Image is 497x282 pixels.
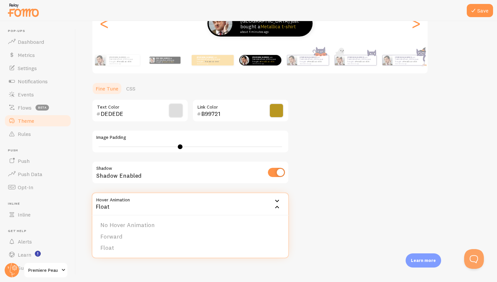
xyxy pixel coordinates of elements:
[18,38,44,45] span: Dashboard
[4,48,72,62] a: Metrics
[18,171,42,177] span: Push Data
[252,56,279,64] p: from [GEOGRAPHIC_DATA] just bought a
[18,65,37,71] span: Settings
[156,57,169,59] strong: [PERSON_NAME]
[4,101,72,114] a: Flows beta
[4,208,72,221] a: Inline
[18,251,31,258] span: Learn
[109,56,137,64] p: from [GEOGRAPHIC_DATA] just bought a
[4,167,72,181] a: Push Data
[117,60,131,63] a: Metallica t-shirt
[240,55,249,65] img: Fomo
[287,55,297,65] img: Fomo
[4,62,72,75] a: Settings
[347,56,374,64] p: from [GEOGRAPHIC_DATA] just bought a
[96,135,284,141] label: Image Padding
[92,242,288,254] li: Float
[18,184,33,191] span: Opt-In
[347,63,373,64] small: about 4 minutes ago
[406,253,441,268] div: Learn more
[18,238,32,245] span: Alerts
[240,30,304,34] small: about 4 minutes ago
[92,161,289,185] div: Shadow Enabled
[95,55,106,65] img: Fomo
[8,29,72,33] span: Pop-ups
[464,249,484,269] iframe: Help Scout Beacon - Open
[395,56,421,64] p: from [GEOGRAPHIC_DATA] just bought a
[109,63,136,64] small: about 4 minutes ago
[197,56,213,59] strong: [PERSON_NAME]
[7,2,40,18] img: fomo-relay-logo-orange.svg
[4,248,72,261] a: Learn
[8,148,72,153] span: Push
[395,56,411,59] strong: [PERSON_NAME]
[4,261,72,274] a: Support
[8,202,72,206] span: Inline
[252,63,278,64] small: about 4 minutes ago
[411,257,436,264] p: Learn more
[335,55,344,65] img: Fomo
[252,56,268,59] strong: [PERSON_NAME]
[18,91,34,98] span: Events
[197,63,223,64] small: about 4 minutes ago
[92,82,122,95] a: Fine Tune
[403,60,417,63] a: Metallica t-shirt
[260,60,274,63] a: Metallica t-shirt
[92,231,288,243] li: Forward
[300,63,325,64] small: about 4 minutes ago
[18,131,31,137] span: Rules
[4,127,72,141] a: Rules
[260,23,296,30] a: Metallica t-shirt
[240,13,306,34] p: from [GEOGRAPHIC_DATA] just bought a
[156,57,178,64] p: from [GEOGRAPHIC_DATA] just bought a
[4,35,72,48] a: Dashboard
[308,60,322,63] a: Metallica t-shirt
[300,56,316,59] strong: [PERSON_NAME]
[4,114,72,127] a: Theme
[18,78,48,85] span: Notifications
[18,211,31,218] span: Inline
[382,55,392,65] img: Fomo
[8,229,72,233] span: Get Help
[395,63,421,64] small: about 4 minutes ago
[162,61,174,63] a: Metallica t-shirt
[18,104,32,111] span: Flows
[4,181,72,194] a: Opt-In
[355,60,369,63] a: Metallica t-shirt
[205,60,219,63] a: Metallica t-shirt
[28,266,59,274] span: Premiere Peau
[92,219,288,231] li: No Hover Animation
[18,52,35,58] span: Metrics
[149,58,154,63] img: Fomo
[4,75,72,88] a: Notifications
[122,82,139,95] a: CSS
[4,235,72,248] a: Alerts
[35,105,49,111] span: beta
[347,56,363,59] strong: [PERSON_NAME]
[35,251,41,257] svg: <p>Watch New Feature Tutorials!</p>
[109,56,125,59] strong: [PERSON_NAME]
[18,158,30,164] span: Push
[4,88,72,101] a: Events
[209,12,232,35] img: Fomo
[197,56,223,64] p: from [GEOGRAPHIC_DATA] just bought a
[18,117,34,124] span: Theme
[24,262,68,278] a: Premiere Peau
[300,56,326,64] p: from [GEOGRAPHIC_DATA] just bought a
[4,154,72,167] a: Push
[92,192,289,216] div: Float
